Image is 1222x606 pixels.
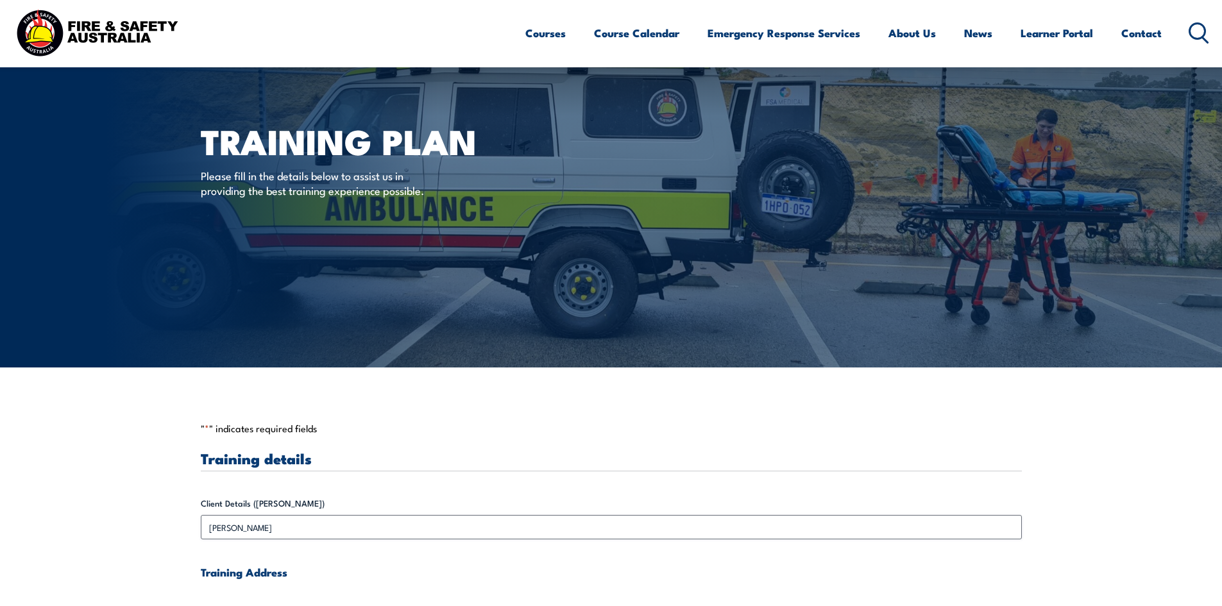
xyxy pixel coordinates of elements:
[201,451,1022,466] h3: Training details
[201,126,518,156] h1: Training plan
[708,16,860,50] a: Emergency Response Services
[888,16,936,50] a: About Us
[201,422,1022,435] p: " " indicates required fields
[594,16,679,50] a: Course Calendar
[201,565,1022,579] h4: Training Address
[201,497,1022,510] label: Client Details ([PERSON_NAME])
[964,16,992,50] a: News
[525,16,566,50] a: Courses
[201,168,435,198] p: Please fill in the details below to assist us in providing the best training experience possible.
[1121,16,1162,50] a: Contact
[1021,16,1093,50] a: Learner Portal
